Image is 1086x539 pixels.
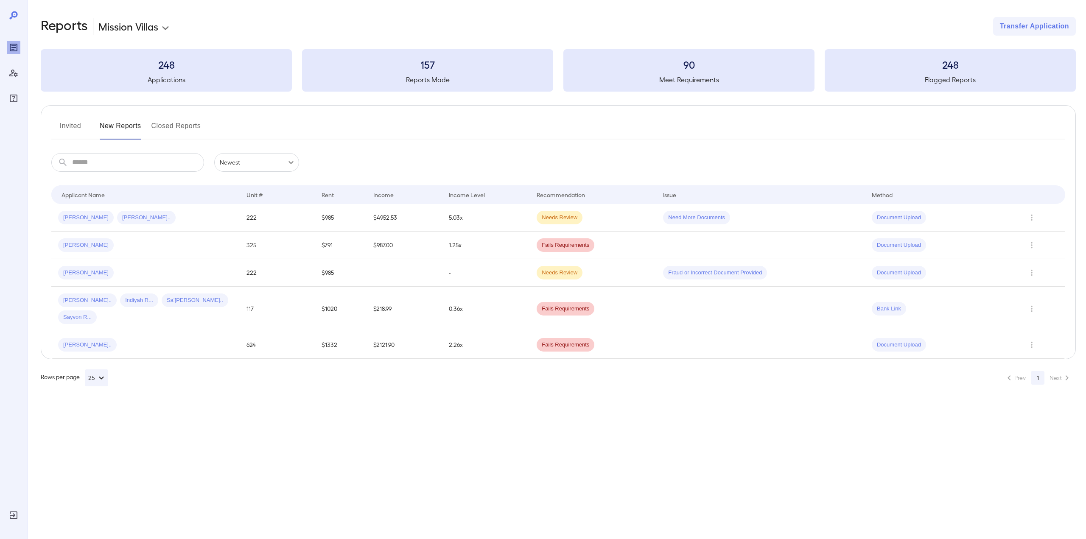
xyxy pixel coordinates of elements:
[537,269,582,277] span: Needs Review
[315,232,367,259] td: $791
[85,369,108,386] button: 25
[240,204,315,232] td: 222
[41,17,88,36] h2: Reports
[62,190,105,200] div: Applicant Name
[315,287,367,331] td: $1020
[993,17,1076,36] button: Transfer Application
[1025,211,1038,224] button: Row Actions
[872,305,906,313] span: Bank Link
[58,341,117,349] span: [PERSON_NAME]..
[367,232,442,259] td: $987.00
[872,214,926,222] span: Document Upload
[1025,238,1038,252] button: Row Actions
[367,331,442,359] td: $2121.90
[449,190,485,200] div: Income Level
[442,204,530,232] td: 5.03x
[537,241,594,249] span: Fails Requirements
[240,232,315,259] td: 325
[537,190,585,200] div: Recommendation
[825,58,1076,71] h3: 248
[872,269,926,277] span: Document Upload
[151,119,201,140] button: Closed Reports
[442,287,530,331] td: 0.36x
[315,204,367,232] td: $985
[373,190,394,200] div: Income
[442,232,530,259] td: 1.25x
[563,58,814,71] h3: 90
[240,331,315,359] td: 624
[100,119,141,140] button: New Reports
[7,41,20,54] div: Reports
[7,66,20,80] div: Manage Users
[302,75,553,85] h5: Reports Made
[98,20,158,33] p: Mission Villas
[58,269,114,277] span: [PERSON_NAME]
[1025,266,1038,279] button: Row Actions
[58,313,97,321] span: Sayvon R...
[322,190,335,200] div: Rent
[41,58,292,71] h3: 248
[663,269,767,277] span: Fraud or Incorrect Document Provided
[240,287,315,331] td: 117
[117,214,176,222] span: [PERSON_NAME]..
[58,296,117,304] span: [PERSON_NAME]..
[872,341,926,349] span: Document Upload
[58,214,114,222] span: [PERSON_NAME]
[302,58,553,71] h3: 157
[1000,371,1076,385] nav: pagination navigation
[442,331,530,359] td: 2.26x
[41,49,1076,92] summary: 248Applications157Reports Made90Meet Requirements248Flagged Reports
[240,259,315,287] td: 222
[1025,302,1038,316] button: Row Actions
[1025,338,1038,352] button: Row Actions
[537,341,594,349] span: Fails Requirements
[367,204,442,232] td: $4952.53
[367,287,442,331] td: $218.99
[51,119,90,140] button: Invited
[41,369,108,386] div: Rows per page
[214,153,299,172] div: Newest
[7,508,20,522] div: Log Out
[563,75,814,85] h5: Meet Requirements
[537,214,582,222] span: Needs Review
[315,331,367,359] td: $1332
[315,259,367,287] td: $985
[872,190,893,200] div: Method
[825,75,1076,85] h5: Flagged Reports
[442,259,530,287] td: -
[41,75,292,85] h5: Applications
[872,241,926,249] span: Document Upload
[537,305,594,313] span: Fails Requirements
[663,190,677,200] div: Issue
[162,296,228,304] span: Sa’[PERSON_NAME]..
[1031,371,1044,385] button: page 1
[246,190,263,200] div: Unit #
[7,92,20,105] div: FAQ
[58,241,114,249] span: [PERSON_NAME]
[120,296,158,304] span: Indiyah R...
[663,214,730,222] span: Need More Documents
